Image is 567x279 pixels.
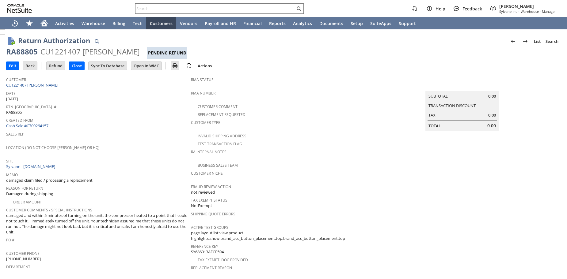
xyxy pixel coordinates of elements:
[293,20,312,26] span: Analytics
[191,225,228,230] a: Active Test Groups
[6,104,56,110] a: Rtn. [GEOGRAPHIC_DATA]. #
[191,249,224,255] span: SY686013AECF594
[198,104,238,109] a: Customer Comment
[487,123,496,129] span: 0.00
[6,82,60,88] a: CU1221407 [PERSON_NAME]
[146,17,176,29] a: Customers
[191,77,214,82] a: RMA Status
[22,17,37,29] div: Shortcuts
[6,256,41,262] span: [PHONE_NUMBER]
[543,36,561,46] a: Search
[367,17,395,29] a: SuiteApps
[521,9,556,14] span: Warehouse - Manager
[23,62,37,70] input: Back
[6,118,33,123] a: Created From
[40,47,140,57] div: CU1221407 [PERSON_NAME]
[522,38,529,45] img: Next
[243,20,262,26] span: Financial
[428,112,436,118] a: Tax
[185,62,193,69] img: add-record.svg
[488,93,496,99] span: 0.00
[133,20,143,26] span: Tech
[6,172,18,177] a: Memo
[436,6,445,12] span: Help
[201,17,240,29] a: Payroll and HR
[6,123,48,128] a: Cash Sale #C709264157
[191,203,212,209] span: NotExempt
[205,20,236,26] span: Payroll and HR
[6,158,13,164] a: Site
[351,20,363,26] span: Setup
[78,17,109,29] a: Warehouse
[191,91,215,96] a: RMA Number
[316,17,347,29] a: Documents
[269,20,286,26] span: Reports
[109,17,129,29] a: Billing
[47,62,65,70] input: Refund
[191,149,226,154] a: RA Internal Notes
[131,62,162,70] input: Open In WMC
[37,17,51,29] a: Home
[191,120,220,125] a: Customer Type
[89,62,127,70] input: Sync To Database
[6,132,24,137] a: Sales Rep
[6,47,38,57] div: RA88805
[129,17,146,29] a: Tech
[191,230,373,241] span: page layout:list view,product highlights:show,brand_acc_button_placement:top,brand_acc_button_pla...
[198,141,242,147] a: Test Transaction Flag
[13,199,42,205] a: Order Amount
[11,20,18,27] svg: Recent Records
[171,62,179,70] input: Print
[93,38,101,45] img: Quick Find
[289,17,316,29] a: Analytics
[395,17,420,29] a: Support
[499,3,556,9] span: [PERSON_NAME]
[6,77,26,82] a: Customer
[319,20,343,26] span: Documents
[6,110,22,115] span: RA88805
[6,145,100,150] a: Location (Do Not Choose [PERSON_NAME] or HQ)
[40,20,48,27] svg: Home
[191,265,232,270] a: Replacement reason
[191,189,215,195] span: not reviewed
[198,112,245,117] a: Replacement Requested
[6,207,92,213] a: Customer Comments / Special Instructions
[191,171,223,176] a: Customer Niche
[147,47,187,59] div: Pending Refund
[82,20,105,26] span: Warehouse
[499,9,517,14] span: Sylvane Inc
[191,211,235,217] a: Shipping Quote Errors
[6,186,43,191] a: Reason For Return
[6,62,19,70] input: Edit
[51,17,78,29] a: Activities
[176,17,201,29] a: Vendors
[6,177,93,183] span: damaged claim filed / processing a replacement
[531,36,543,46] a: List
[370,20,391,26] span: SuiteApps
[7,17,22,29] a: Recent Records
[198,257,248,262] a: Tax Exempt. Doc Provided
[6,164,57,169] a: Sylvane - [DOMAIN_NAME]
[488,112,496,118] span: 0.00
[428,123,441,128] a: Total
[191,244,218,249] a: Reference Key
[6,213,188,235] span: damaged and within 5 minutes of turning on the unit, the compressor heated to a point that I coul...
[462,6,482,12] span: Feedback
[265,17,289,29] a: Reports
[18,35,90,46] h1: Return Authorization
[7,4,32,13] svg: logo
[518,9,519,14] span: -
[295,5,303,12] svg: Search
[55,20,74,26] span: Activities
[180,20,197,26] span: Vendors
[6,237,14,243] a: PO #
[6,96,18,102] span: [DATE]
[240,17,265,29] a: Financial
[195,63,214,69] a: Actions
[428,103,476,108] a: Transaction Discount
[428,93,448,99] a: Subtotal
[425,81,499,91] caption: Summary
[69,62,84,70] input: Close
[112,20,125,26] span: Billing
